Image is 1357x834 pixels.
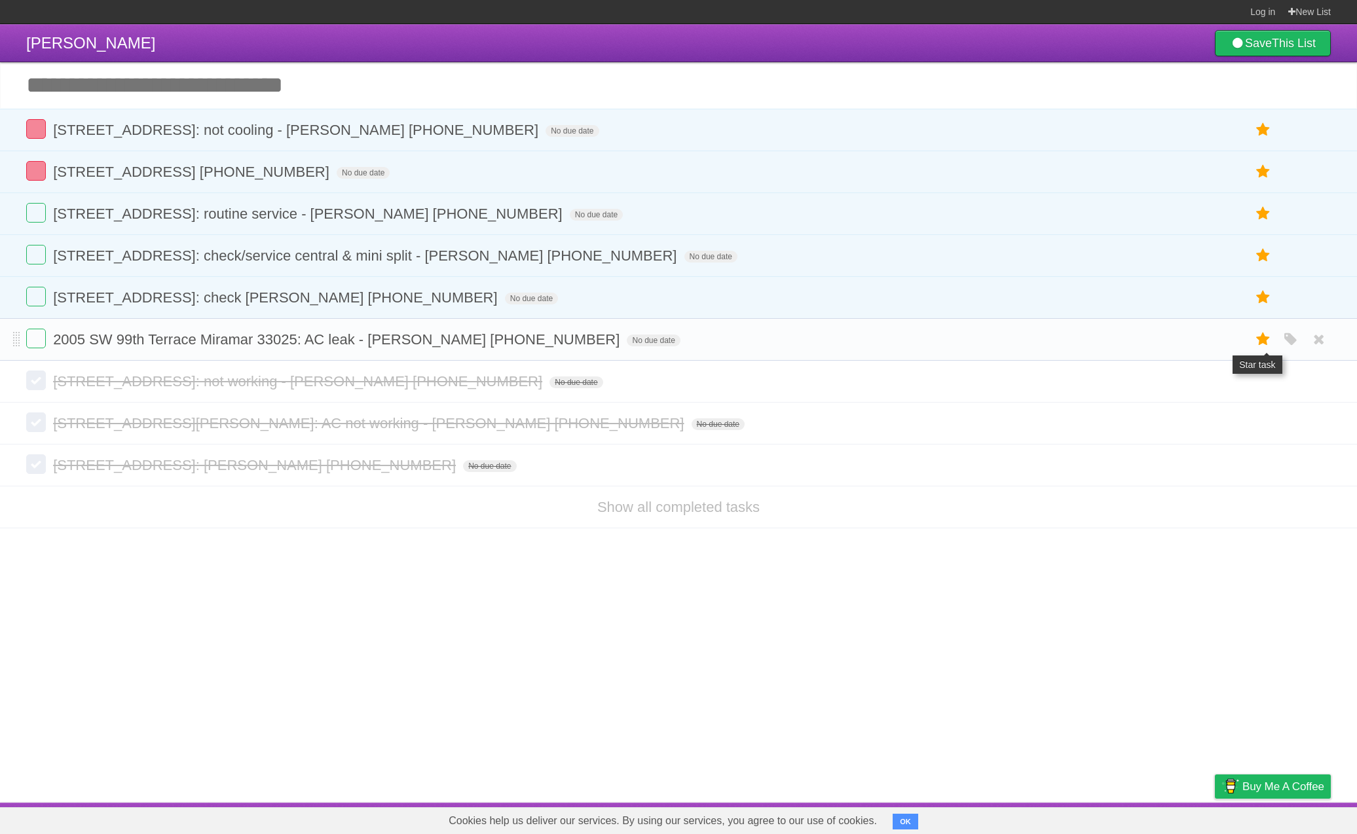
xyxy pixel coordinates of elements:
span: No due date [692,418,745,430]
label: Done [26,203,46,223]
span: 2005 SW 99th Terrace Miramar 33025: AC leak - [PERSON_NAME] [PHONE_NUMBER] [53,331,623,348]
span: No due date [570,209,623,221]
a: Buy me a coffee [1215,774,1331,799]
a: Developers [1084,806,1137,831]
span: No due date [505,293,558,304]
label: Star task [1251,203,1276,225]
a: SaveThis List [1215,30,1331,56]
label: Star task [1251,161,1276,183]
span: No due date [549,376,603,388]
img: Buy me a coffee [1221,775,1239,797]
span: [STREET_ADDRESS]: not cooling - [PERSON_NAME] [PHONE_NUMBER] [53,122,542,138]
span: No due date [684,251,737,263]
span: Buy me a coffee [1242,775,1324,798]
span: No due date [627,335,680,346]
label: Done [26,329,46,348]
span: No due date [337,167,390,179]
span: [STREET_ADDRESS]: routine service - [PERSON_NAME] [PHONE_NUMBER] [53,206,566,222]
label: Done [26,454,46,474]
label: Star task [1251,119,1276,141]
span: [PERSON_NAME] [26,34,155,52]
a: Privacy [1198,806,1232,831]
span: [STREET_ADDRESS] [PHONE_NUMBER] [53,164,333,180]
span: No due date [463,460,516,472]
label: Done [26,245,46,264]
label: Star task [1251,245,1276,266]
label: Done [26,287,46,306]
button: OK [893,814,918,829]
label: Done [26,412,46,432]
label: Star task [1251,329,1276,350]
label: Done [26,119,46,139]
span: No due date [546,125,599,137]
span: [STREET_ADDRESS]: check/service central & mini split - [PERSON_NAME] [PHONE_NUMBER] [53,247,680,264]
a: Suggest a feature [1248,806,1331,831]
label: Done [26,371,46,390]
span: [STREET_ADDRESS]: [PERSON_NAME] [PHONE_NUMBER] [53,457,459,473]
a: Terms [1153,806,1182,831]
span: [STREET_ADDRESS]: check [PERSON_NAME] [PHONE_NUMBER] [53,289,501,306]
a: About [1041,806,1068,831]
span: [STREET_ADDRESS]: not working - [PERSON_NAME] [PHONE_NUMBER] [53,373,546,390]
a: Show all completed tasks [597,499,760,515]
span: [STREET_ADDRESS][PERSON_NAME]: AC not working - [PERSON_NAME] [PHONE_NUMBER] [53,415,687,431]
label: Done [26,161,46,181]
span: Cookies help us deliver our services. By using our services, you agree to our use of cookies. [436,808,890,834]
b: This List [1272,37,1316,50]
label: Star task [1251,287,1276,308]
